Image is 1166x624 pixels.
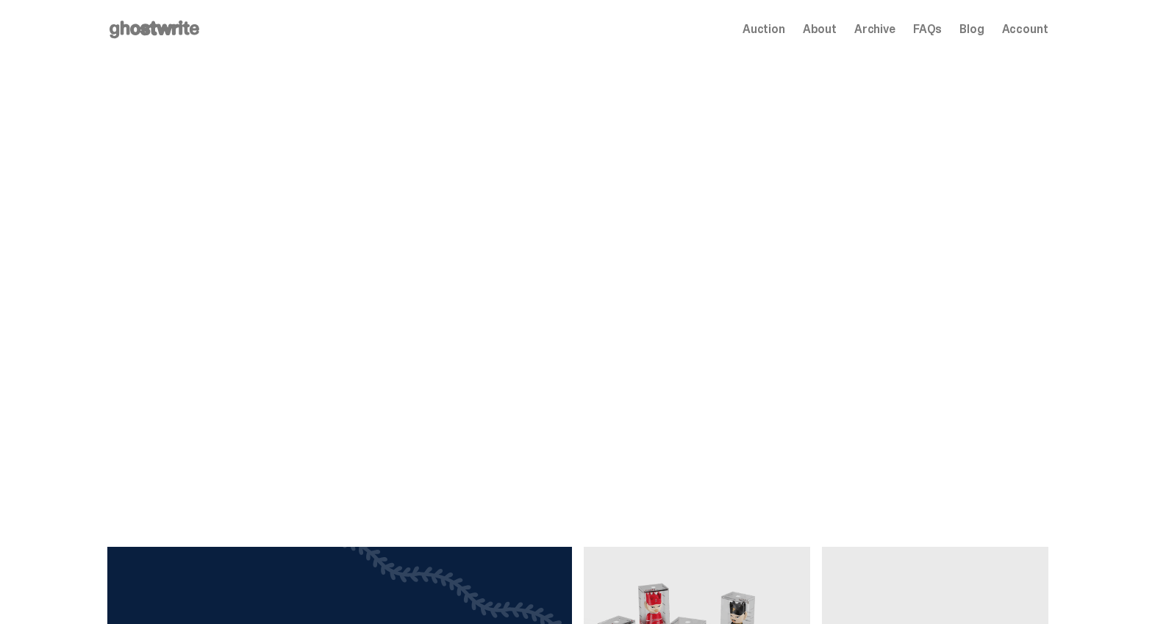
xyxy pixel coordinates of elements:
a: Account [1002,24,1048,35]
a: Archive [854,24,895,35]
a: FAQs [913,24,942,35]
a: Auction [743,24,785,35]
a: Blog [959,24,984,35]
a: About [803,24,837,35]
